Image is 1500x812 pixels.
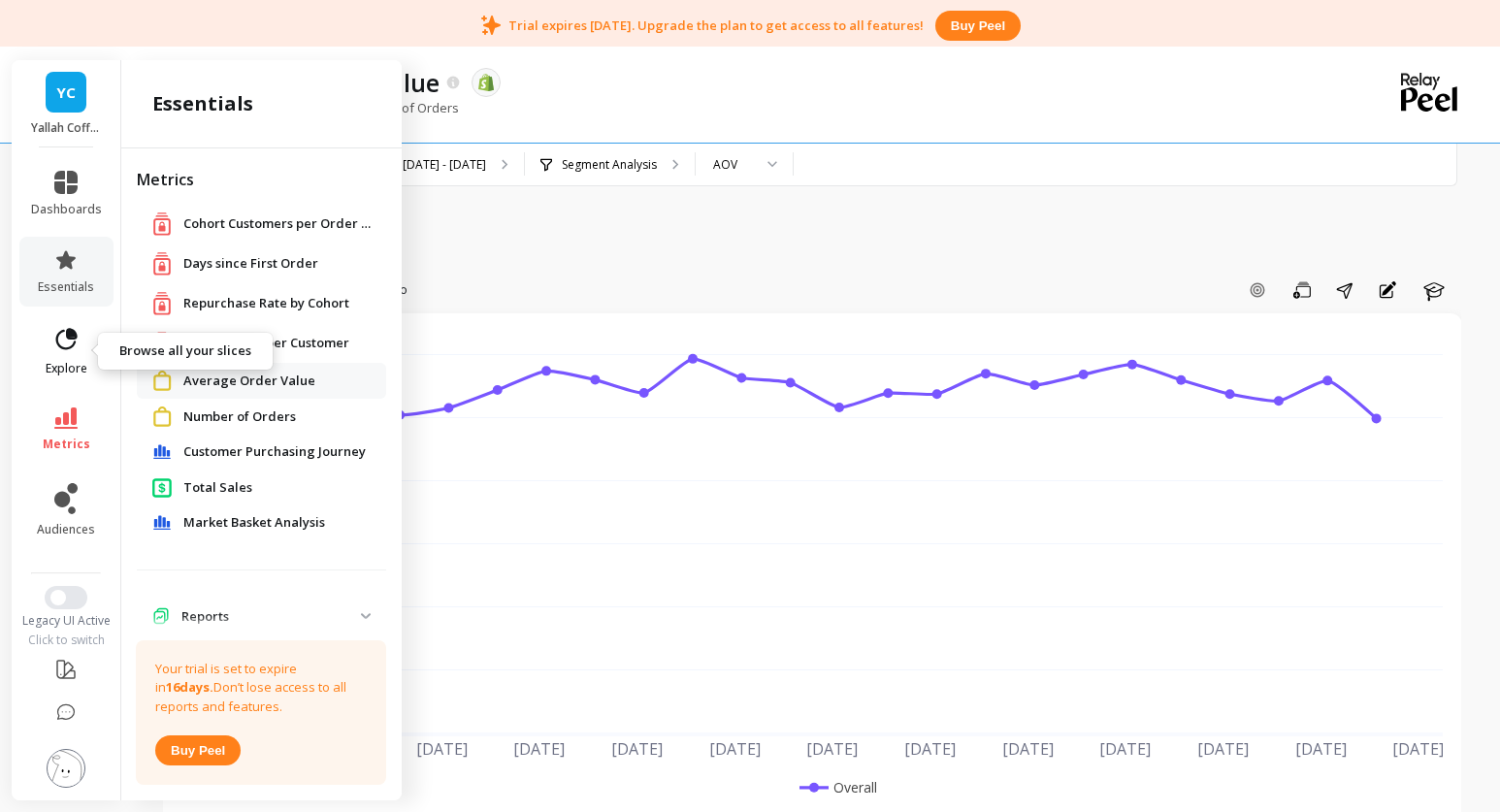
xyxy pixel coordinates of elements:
strong: 16 days. [166,678,213,696]
a: Total Sales [183,478,371,498]
img: navigation item icon [152,251,172,276]
a: Days since First Order [183,254,371,274]
span: YC [56,81,76,104]
a: Number of Orders [183,407,371,427]
div: Click to switch [12,633,121,648]
p: Yallah Coffee [31,120,102,136]
span: explore [46,361,87,376]
img: navigation item icon [152,444,172,460]
div: Legacy UI Active [12,613,121,629]
span: metrics [43,437,90,452]
span: essentials [38,279,94,295]
a: Cohort Customers per Order Count [183,214,377,234]
img: api.shopify.svg [477,74,495,91]
p: Your trial is set to expire in Don’t lose access to all reports and features. [155,660,367,717]
span: audiences [37,522,95,537]
img: down caret icon [361,613,371,619]
button: Buy peel [935,11,1021,41]
p: Segment Analysis [562,157,657,173]
span: Days since First Order [183,254,318,274]
a: Customer Purchasing Journey [183,442,371,462]
a: Average Order Value [183,372,371,391]
p: Trial expires [DATE]. Upgrade the plan to get access to all features! [508,16,924,34]
img: navigation item icon [152,291,172,315]
img: navigation item icon [152,515,172,531]
span: Market Basket Analysis [183,513,325,533]
h2: Metrics [137,168,386,191]
img: navigation item icon [152,211,172,236]
span: Repurchase Rate by Cohort [183,294,349,313]
button: Buy peel [155,735,241,765]
span: Average Order Value [183,372,315,391]
a: Repurchase Rate by Cohort [183,294,371,313]
button: Switch to New UI [45,586,87,609]
p: Reports [181,607,361,627]
img: navigation item icon [152,406,172,427]
span: Customer Purchasing Journey [183,442,366,462]
img: navigation item icon [152,607,170,625]
img: navigation item icon [152,371,172,391]
div: AOV [713,155,752,174]
span: Average LTV per Customer [183,334,349,353]
img: navigation item icon [152,477,172,498]
a: Average LTV per Customer [183,334,371,353]
span: Number of Orders [183,407,296,427]
img: navigation item icon [152,331,172,355]
h2: essentials [152,90,253,117]
span: Total Sales [183,478,252,498]
img: profile picture [47,749,85,788]
span: dashboards [31,202,102,217]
